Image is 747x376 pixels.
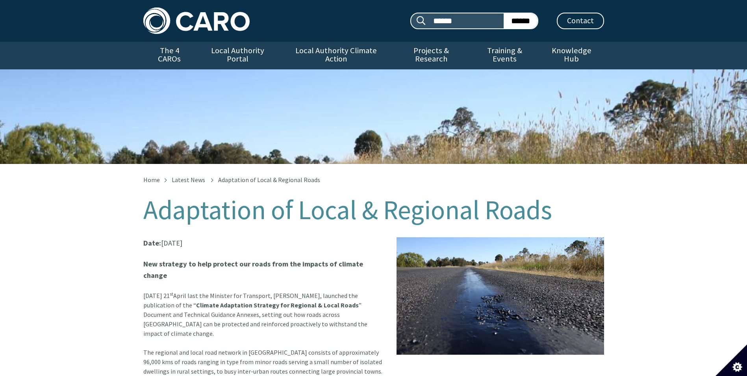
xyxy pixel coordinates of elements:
[539,42,604,69] a: Knowledge Hub
[280,42,392,69] a: Local Authority Climate Action
[218,176,320,184] span: Adaptation of Local & Regional Roads
[196,42,280,69] a: Local Authority Portal
[557,13,604,29] a: Contact
[196,301,359,309] strong: Climate Adaptation Strategy for Regional & Local Roads
[715,344,747,376] button: Set cookie preferences
[143,7,250,34] img: Caro logo
[143,237,604,249] p: [DATE]
[170,291,173,297] sup: st
[143,195,604,225] h1: Adaptation of Local & Regional Roads
[143,259,363,280] strong: New strategy to help protect our roads from the impacts of climate change
[143,42,196,69] a: The 4 CAROs
[143,176,160,184] a: Home
[172,176,205,184] a: Latest News
[470,42,539,69] a: Training & Events
[143,238,161,248] strong: Date:
[392,42,470,69] a: Projects & Research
